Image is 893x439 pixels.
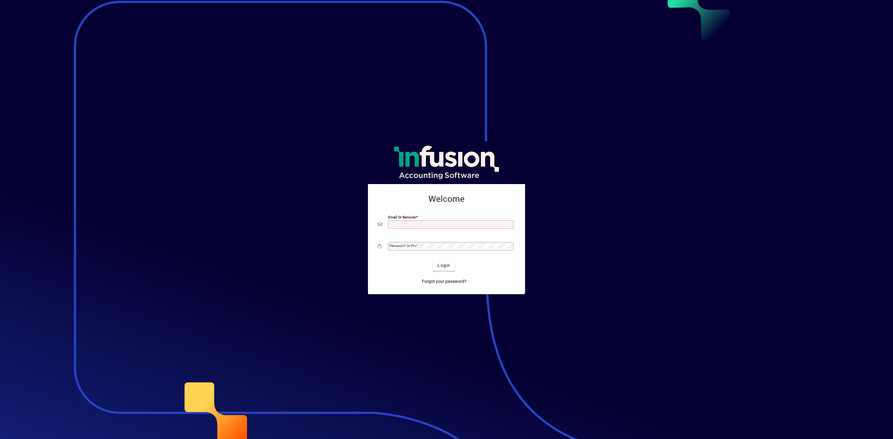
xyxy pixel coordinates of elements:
[422,278,466,285] span: Forgot your password?
[388,215,416,219] mat-label: Email or Barcode
[438,262,450,269] span: Login
[389,244,416,248] mat-label: Password or Pin
[419,276,469,287] a: Forgot your password?
[378,194,515,204] h2: Welcome
[433,260,455,271] button: Login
